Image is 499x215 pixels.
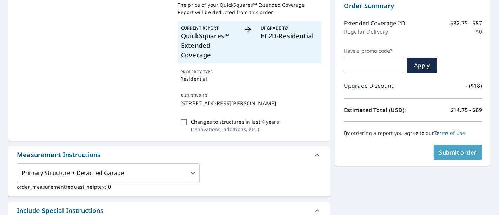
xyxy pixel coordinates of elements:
[344,19,405,27] p: Extended Coverage 2D
[17,183,321,190] p: order_measurementrequest_helptext_0
[180,99,319,107] p: [STREET_ADDRESS][PERSON_NAME]
[178,1,321,16] p: The price of your QuickSquares™ Extended Coverage Report will be deducted from this order.
[17,163,200,183] div: Primary Structure + Detached Garage
[407,58,437,73] button: Apply
[180,92,207,98] p: BUILDING ID
[17,150,100,159] div: Measurement Instructions
[181,25,238,31] p: Current Report
[344,1,482,11] p: Order Summary
[344,130,482,136] p: By ordering a report you agree to our
[439,149,477,156] span: Submit order
[450,19,482,27] p: $32.75 - $87
[261,31,318,41] p: EC2D-Residential
[413,61,431,69] span: Apply
[344,82,413,90] p: Upgrade Discount:
[261,25,318,31] p: Upgrade To
[434,145,483,160] button: Submit order
[180,75,319,83] p: Residential
[476,27,482,36] p: $0
[466,82,482,90] p: - ($18)
[434,130,465,136] a: Terms of Use
[450,106,482,114] p: $14.75 - $69
[344,106,413,114] p: Estimated Total (USD):
[344,27,388,36] p: Regular Delivery
[191,118,279,125] p: Changes to structures in last 4 years
[8,146,330,163] div: Measurement Instructions
[181,31,238,60] p: QuickSquares™ Extended Coverage
[191,125,279,133] p: ( renovations, additions, etc. )
[344,48,404,54] label: Have a promo code?
[180,69,319,75] p: PROPERTY TYPE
